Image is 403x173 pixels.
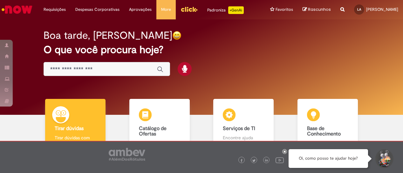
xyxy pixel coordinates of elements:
[44,6,66,13] span: Requisições
[223,125,255,132] b: Serviços de TI
[276,6,293,13] span: Favoritos
[139,140,180,147] p: Abra uma solicitação
[139,125,167,137] b: Catálogo de Ofertas
[172,31,181,40] img: happy-face.png
[366,7,398,12] span: [PERSON_NAME]
[252,159,256,162] img: logo_footer_twitter.png
[289,149,368,168] div: Oi, como posso te ajudar hoje?
[75,6,120,13] span: Despesas Corporativas
[228,6,244,14] p: +GenAi
[307,125,341,137] b: Base de Conhecimento
[357,7,361,11] span: LA
[307,140,348,147] p: Consulte e aprenda
[223,135,264,141] p: Encontre ajuda
[44,44,359,55] h2: O que você procura hoje?
[1,3,33,16] img: ServiceNow
[109,148,145,161] img: logo_footer_ambev_rotulo_gray.png
[118,99,202,154] a: Catálogo de Ofertas Abra uma solicitação
[286,99,370,154] a: Base de Conhecimento Consulte e aprenda
[207,6,244,14] div: Padroniza
[240,159,243,162] img: logo_footer_facebook.png
[276,156,284,164] img: logo_footer_youtube.png
[374,149,393,168] button: Iniciar Conversa de Suporte
[201,99,286,154] a: Serviços de TI Encontre ajuda
[129,6,152,13] span: Aprovações
[33,99,118,154] a: Tirar dúvidas Tirar dúvidas com Lupi Assist e Gen Ai
[181,4,198,14] img: click_logo_yellow_360x200.png
[55,135,96,147] p: Tirar dúvidas com Lupi Assist e Gen Ai
[308,6,331,12] span: Rascunhos
[303,7,331,13] a: Rascunhos
[55,125,84,132] b: Tirar dúvidas
[161,6,171,13] span: More
[265,159,268,163] img: logo_footer_linkedin.png
[44,30,172,41] h2: Boa tarde, [PERSON_NAME]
